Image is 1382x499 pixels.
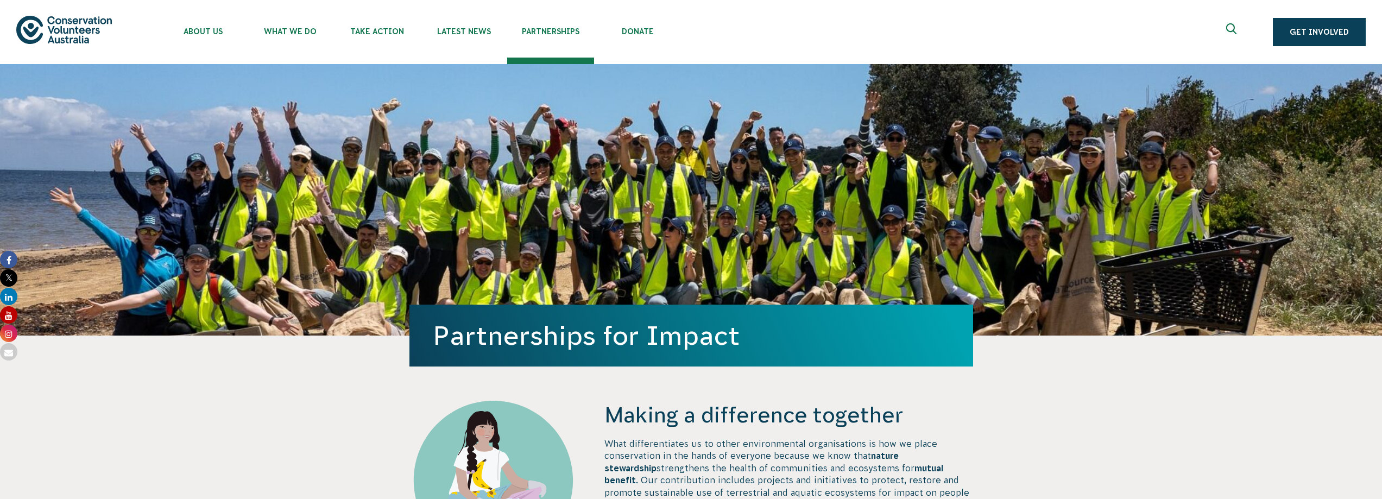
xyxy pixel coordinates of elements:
[247,27,333,36] span: What We Do
[1273,18,1366,46] a: Get Involved
[333,27,420,36] span: Take Action
[1220,19,1246,45] button: Expand search box Close search box
[420,27,507,36] span: Latest News
[16,16,112,43] img: logo.svg
[604,451,899,472] strong: nature stewardship
[604,401,973,429] h4: Making a difference together
[594,27,681,36] span: Donate
[433,321,949,350] h1: Partnerships for Impact
[160,27,247,36] span: About Us
[507,27,594,36] span: Partnerships
[1226,23,1240,41] span: Expand search box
